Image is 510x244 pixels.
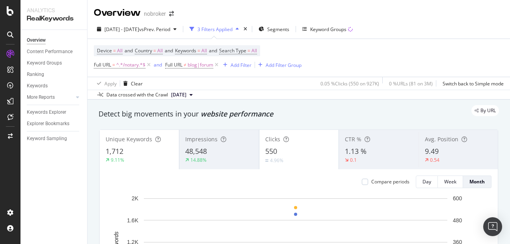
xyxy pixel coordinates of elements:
[27,36,46,44] div: Overview
[425,135,458,143] span: Avg. Position
[169,11,174,17] div: arrow-right-arrow-left
[111,157,124,163] div: 9.11%
[113,47,116,54] span: =
[231,62,251,68] div: Add Filter
[444,178,456,185] div: Week
[201,45,207,56] span: All
[453,217,462,224] text: 480
[251,45,257,56] span: All
[438,176,463,188] button: Week
[27,36,82,44] a: Overview
[443,80,504,87] div: Switch back to Simple mode
[299,23,356,35] button: Keyword Groups
[265,146,277,156] span: 550
[27,135,82,143] a: Keyword Sampling
[112,61,115,68] span: =
[439,77,504,90] button: Switch back to Simple mode
[27,93,55,102] div: More Reports
[154,61,162,68] button: and
[27,108,66,116] div: Keywords Explorer
[106,91,168,98] div: Data crossed with the Crawl
[469,178,485,185] div: Month
[255,23,292,35] button: Segments
[168,90,196,100] button: [DATE]
[27,93,74,102] a: More Reports
[220,60,251,70] button: Add Filter
[197,47,200,54] span: =
[157,45,163,56] span: All
[104,26,139,33] span: [DATE] - [DATE]
[171,91,186,98] span: 2025 Aug. 4th
[139,26,170,33] span: vs Prev. Period
[471,105,499,116] div: legacy label
[270,157,283,164] div: 4.96%
[371,178,409,185] div: Compare periods
[425,146,439,156] span: 9.49
[131,80,143,87] div: Clear
[94,6,141,20] div: Overview
[120,77,143,90] button: Clear
[483,217,502,236] div: Open Intercom Messenger
[27,14,81,23] div: RealKeywords
[27,59,62,67] div: Keyword Groups
[265,159,268,162] img: Equal
[165,47,173,54] span: and
[188,59,213,70] span: blog|forum
[190,157,207,163] div: 14.88%
[132,195,139,201] text: 2K
[125,47,133,54] span: and
[184,61,186,68] span: ≠
[27,120,82,128] a: Explorer Bookmarks
[345,146,367,156] span: 1.13 %
[389,80,433,87] div: 0 % URLs ( 81 on 3M )
[209,47,217,54] span: and
[430,157,439,163] div: 0.54
[27,48,73,56] div: Content Performance
[480,108,496,113] span: By URL
[185,135,218,143] span: Impressions
[185,146,207,156] span: 48,548
[94,77,117,90] button: Apply
[265,135,280,143] span: Clicks
[186,23,242,35] button: 3 Filters Applied
[127,217,138,224] text: 1.6K
[27,82,82,90] a: Keywords
[27,48,82,56] a: Content Performance
[27,59,82,67] a: Keyword Groups
[219,47,246,54] span: Search Type
[453,195,462,201] text: 600
[416,176,438,188] button: Day
[27,70,82,79] a: Ranking
[242,25,249,33] div: times
[94,61,111,68] span: Full URL
[248,47,250,54] span: =
[255,60,302,70] button: Add Filter Group
[154,61,162,68] div: and
[27,82,48,90] div: Keywords
[153,47,156,54] span: =
[27,120,69,128] div: Explorer Bookmarks
[135,47,152,54] span: Country
[27,108,82,116] a: Keywords Explorer
[27,70,44,79] div: Ranking
[94,23,180,35] button: [DATE] - [DATE]vsPrev. Period
[266,62,302,68] div: Add Filter Group
[310,26,346,33] div: Keyword Groups
[97,47,112,54] span: Device
[175,47,196,54] span: Keywords
[27,6,81,14] div: Analytics
[350,157,357,163] div: 0.1
[267,26,289,33] span: Segments
[27,135,67,143] div: Keyword Sampling
[320,80,379,87] div: 0.05 % Clicks ( 550 on 927K )
[104,80,117,87] div: Apply
[345,135,361,143] span: CTR %
[117,45,123,56] span: All
[106,146,123,156] span: 1,712
[165,61,182,68] span: Full URL
[106,135,152,143] span: Unique Keywords
[423,178,431,185] div: Day
[197,26,233,33] div: 3 Filters Applied
[144,10,166,18] div: nobroker
[116,59,145,70] span: ^.*/notary.*$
